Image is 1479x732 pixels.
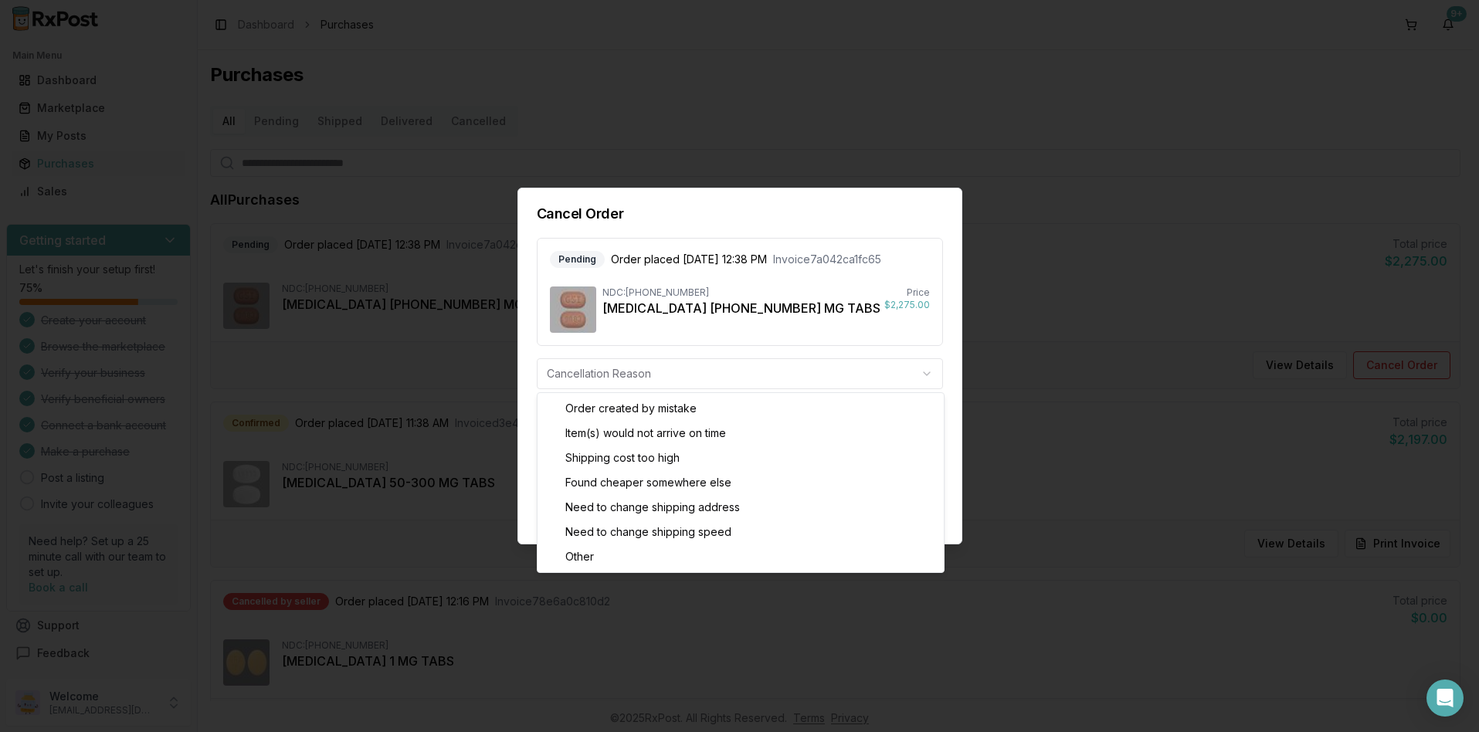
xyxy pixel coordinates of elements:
[565,549,594,564] span: Other
[565,475,731,490] span: Found cheaper somewhere else
[565,450,680,466] span: Shipping cost too high
[565,500,740,515] span: Need to change shipping address
[565,425,726,441] span: Item(s) would not arrive on time
[565,401,697,416] span: Order created by mistake
[565,524,731,540] span: Need to change shipping speed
